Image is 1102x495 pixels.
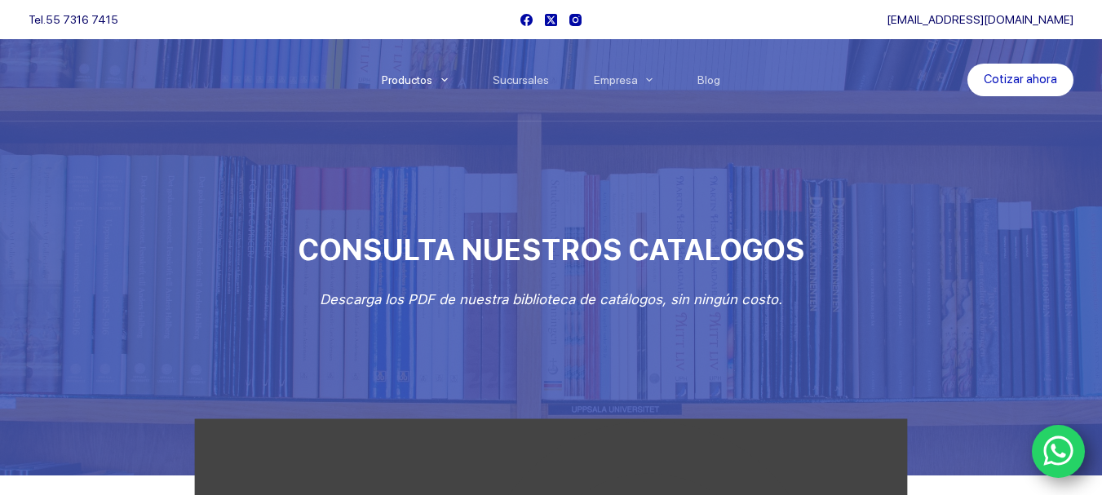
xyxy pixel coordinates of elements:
[967,64,1073,96] a: Cotizar ahora
[46,13,118,26] a: 55 7316 7415
[359,39,743,121] nav: Menu Principal
[29,13,118,26] span: Tel.
[1032,425,1086,479] a: WhatsApp
[29,64,131,95] img: Balerytodo
[545,14,557,26] a: X (Twitter)
[887,13,1073,26] a: [EMAIL_ADDRESS][DOMAIN_NAME]
[520,14,533,26] a: Facebook
[569,14,582,26] a: Instagram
